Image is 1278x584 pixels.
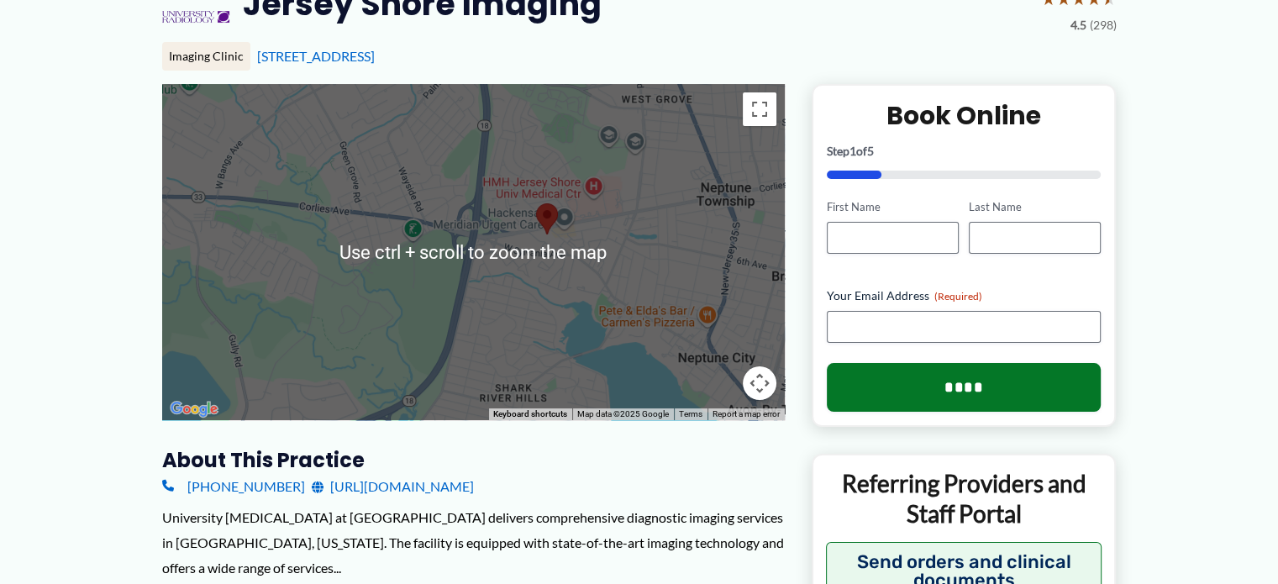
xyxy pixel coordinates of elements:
a: Terms (opens in new tab) [679,409,702,418]
button: Toggle fullscreen view [743,92,776,126]
img: Google [166,398,222,420]
a: [STREET_ADDRESS] [257,48,375,64]
span: 1 [849,144,856,158]
span: Map data ©2025 Google [577,409,669,418]
div: Imaging Clinic [162,42,250,71]
span: (Required) [934,290,982,303]
span: (298) [1090,14,1117,36]
a: Open this area in Google Maps (opens a new window) [166,398,222,420]
span: 5 [867,144,874,158]
a: [PHONE_NUMBER] [162,474,305,499]
h3: About this practice [162,447,785,473]
a: [URL][DOMAIN_NAME] [312,474,474,499]
button: Map camera controls [743,366,776,400]
p: Referring Providers and Staff Portal [826,468,1102,529]
span: 4.5 [1070,14,1086,36]
button: Keyboard shortcuts [493,408,567,420]
div: University [MEDICAL_DATA] at [GEOGRAPHIC_DATA] delivers comprehensive diagnostic imaging services... [162,505,785,580]
label: Your Email Address [827,287,1102,304]
label: Last Name [969,199,1101,215]
h2: Book Online [827,99,1102,132]
label: First Name [827,199,959,215]
p: Step of [827,145,1102,157]
a: Report a map error [713,409,780,418]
